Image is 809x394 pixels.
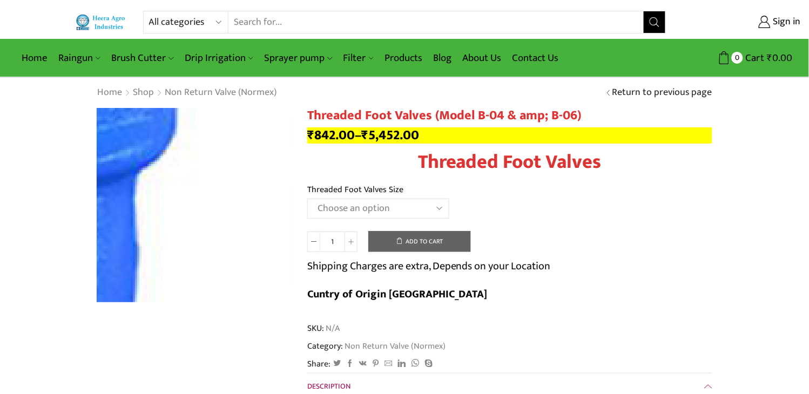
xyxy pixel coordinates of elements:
a: Contact Us [507,45,564,71]
a: Return to previous page [612,86,712,100]
label: Threaded Foot Valves Size [307,184,403,196]
h1: Threaded Foot Valves [307,151,712,174]
span: Description [307,380,350,392]
a: Filter [338,45,379,71]
a: Raingun [53,45,106,71]
span: ₹ [307,124,314,146]
span: Sign in [771,15,801,29]
span: ₹ [767,50,773,66]
a: Non Return Valve (Normex) [343,339,446,353]
b: Cuntry of Origin [GEOGRAPHIC_DATA] [307,285,488,303]
a: Drip Irrigation [179,45,259,71]
a: 0 Cart ₹0.00 [677,48,793,68]
span: Category: [307,340,446,352]
bdi: 842.00 [307,124,355,146]
span: SKU: [307,322,712,335]
bdi: 0.00 [767,50,793,66]
span: Share: [307,358,331,370]
nav: Breadcrumb [97,86,277,100]
a: Home [16,45,53,71]
p: Shipping Charges are extra, Depends on your Location [307,257,551,275]
a: Non Return Valve (Normex) [164,86,277,100]
span: 0 [732,52,743,63]
a: Blog [428,45,457,71]
a: Brush Cutter [106,45,179,71]
a: Sign in [682,12,801,32]
p: – [307,127,712,144]
span: ₹ [361,124,368,146]
a: Home [97,86,123,100]
button: Add to cart [368,231,471,253]
button: Search button [644,11,665,33]
h1: Threaded Foot Valves (Model B-04 & amp; B-06) [307,108,712,124]
input: Search for... [228,11,644,33]
bdi: 5,452.00 [361,124,419,146]
input: Product quantity [320,232,345,252]
span: Cart [743,51,765,65]
a: About Us [457,45,507,71]
a: Products [379,45,428,71]
a: Shop [132,86,154,100]
a: Sprayer pump [259,45,338,71]
span: N/A [324,322,340,335]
